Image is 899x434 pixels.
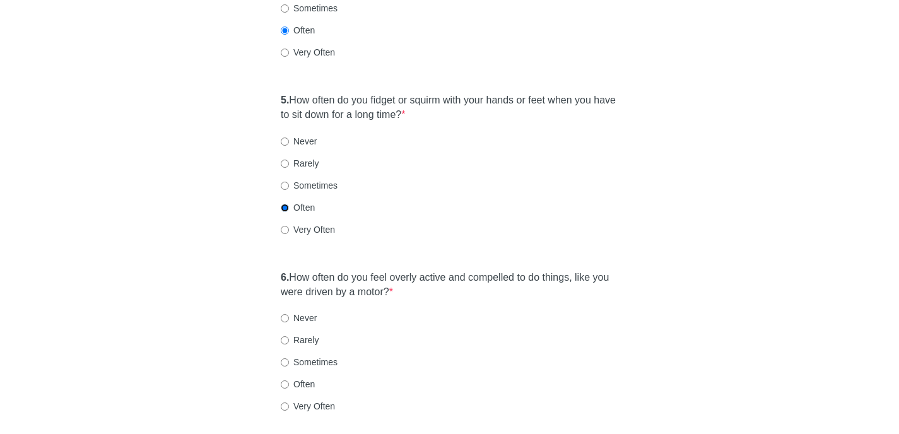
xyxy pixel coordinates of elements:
[281,201,315,214] label: Often
[281,272,289,283] strong: 6.
[281,400,335,413] label: Very Often
[281,46,335,59] label: Very Often
[281,157,319,170] label: Rarely
[281,24,315,37] label: Often
[281,93,618,122] label: How often do you fidget or squirm with your hands or feet when you have to sit down for a long time?
[281,336,289,344] input: Rarely
[281,223,335,236] label: Very Often
[281,358,289,367] input: Sometimes
[281,334,319,346] label: Rarely
[281,160,289,168] input: Rarely
[281,2,338,15] label: Sometimes
[281,135,317,148] label: Never
[281,380,289,389] input: Often
[281,312,317,324] label: Never
[281,49,289,57] input: Very Often
[281,26,289,35] input: Often
[281,402,289,411] input: Very Often
[281,271,618,300] label: How often do you feel overly active and compelled to do things, like you were driven by a motor?
[281,356,338,368] label: Sometimes
[281,95,289,105] strong: 5.
[281,182,289,190] input: Sometimes
[281,179,338,192] label: Sometimes
[281,226,289,234] input: Very Often
[281,4,289,13] input: Sometimes
[281,204,289,212] input: Often
[281,314,289,322] input: Never
[281,138,289,146] input: Never
[281,378,315,390] label: Often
